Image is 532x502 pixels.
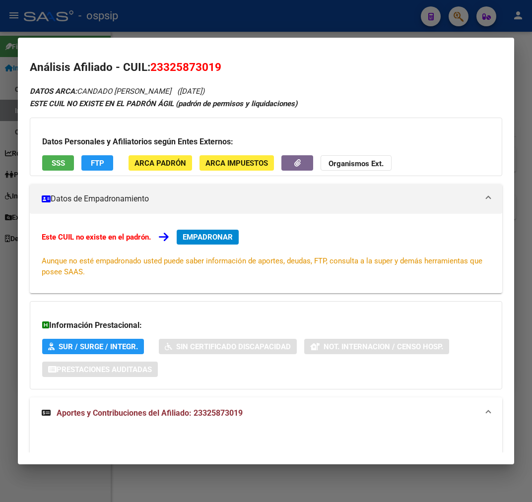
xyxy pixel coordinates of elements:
[30,214,502,293] div: Datos de Empadronamiento
[42,193,478,205] mat-panel-title: Datos de Empadronamiento
[42,339,144,354] button: SUR / SURGE / INTEGR.
[304,339,449,354] button: Not. Internacion / Censo Hosp.
[30,59,502,76] h2: Análisis Afiliado - CUIL:
[150,61,221,73] span: 23325873019
[183,233,233,242] span: EMPADRONAR
[324,342,443,351] span: Not. Internacion / Censo Hosp.
[91,159,104,168] span: FTP
[57,365,152,374] span: Prestaciones Auditadas
[177,230,239,245] button: EMPADRONAR
[329,159,384,168] strong: Organismos Ext.
[498,468,522,492] iframe: Intercom live chat
[30,99,297,108] strong: ESTE CUIL NO EXISTE EN EL PADRÓN ÁGIL (padrón de permisos y liquidaciones)
[129,155,192,171] button: ARCA Padrón
[81,155,113,171] button: FTP
[177,87,204,96] span: ([DATE])
[42,319,490,331] h3: Información Prestacional:
[42,233,151,242] strong: Este CUIL no existe en el padrón.
[30,87,77,96] strong: DATOS ARCA:
[59,342,138,351] span: SUR / SURGE / INTEGR.
[52,159,65,168] span: SSS
[42,256,482,276] span: Aunque no esté empadronado usted puede saber información de aportes, deudas, FTP, consulta a la s...
[42,362,158,377] button: Prestaciones Auditadas
[30,397,502,429] mat-expansion-panel-header: Aportes y Contribuciones del Afiliado: 23325873019
[199,155,274,171] button: ARCA Impuestos
[42,136,490,148] h3: Datos Personales y Afiliatorios según Entes Externos:
[30,184,502,214] mat-expansion-panel-header: Datos de Empadronamiento
[321,155,392,171] button: Organismos Ext.
[30,87,171,96] span: CANDADO [PERSON_NAME]
[205,159,268,168] span: ARCA Impuestos
[159,339,297,354] button: Sin Certificado Discapacidad
[57,408,243,418] span: Aportes y Contribuciones del Afiliado: 23325873019
[134,159,186,168] span: ARCA Padrón
[42,155,74,171] button: SSS
[176,342,291,351] span: Sin Certificado Discapacidad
